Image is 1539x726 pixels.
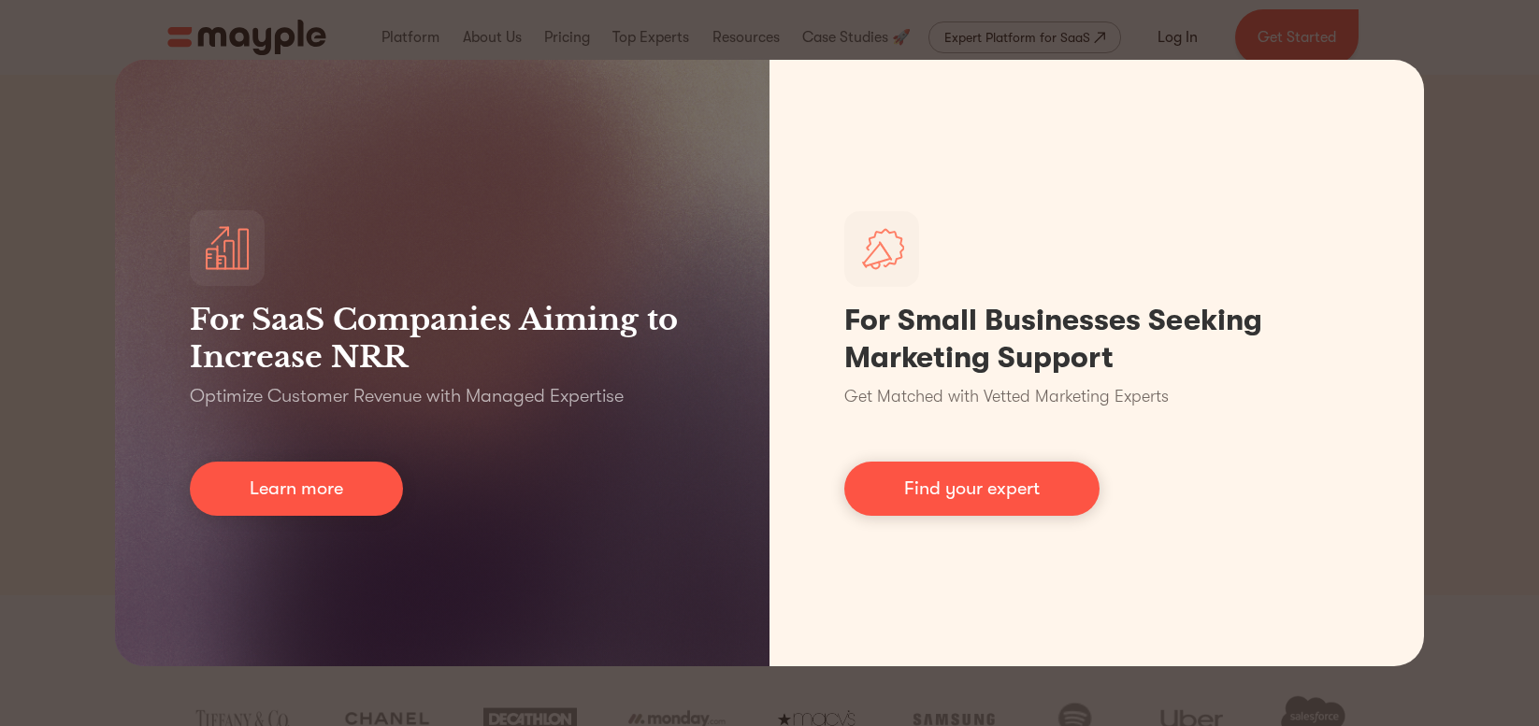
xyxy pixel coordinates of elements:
[844,384,1169,409] p: Get Matched with Vetted Marketing Experts
[844,302,1349,377] h1: For Small Businesses Seeking Marketing Support
[844,462,1100,516] a: Find your expert
[190,301,695,376] h3: For SaaS Companies Aiming to Increase NRR
[190,383,624,409] p: Optimize Customer Revenue with Managed Expertise
[190,462,403,516] a: Learn more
